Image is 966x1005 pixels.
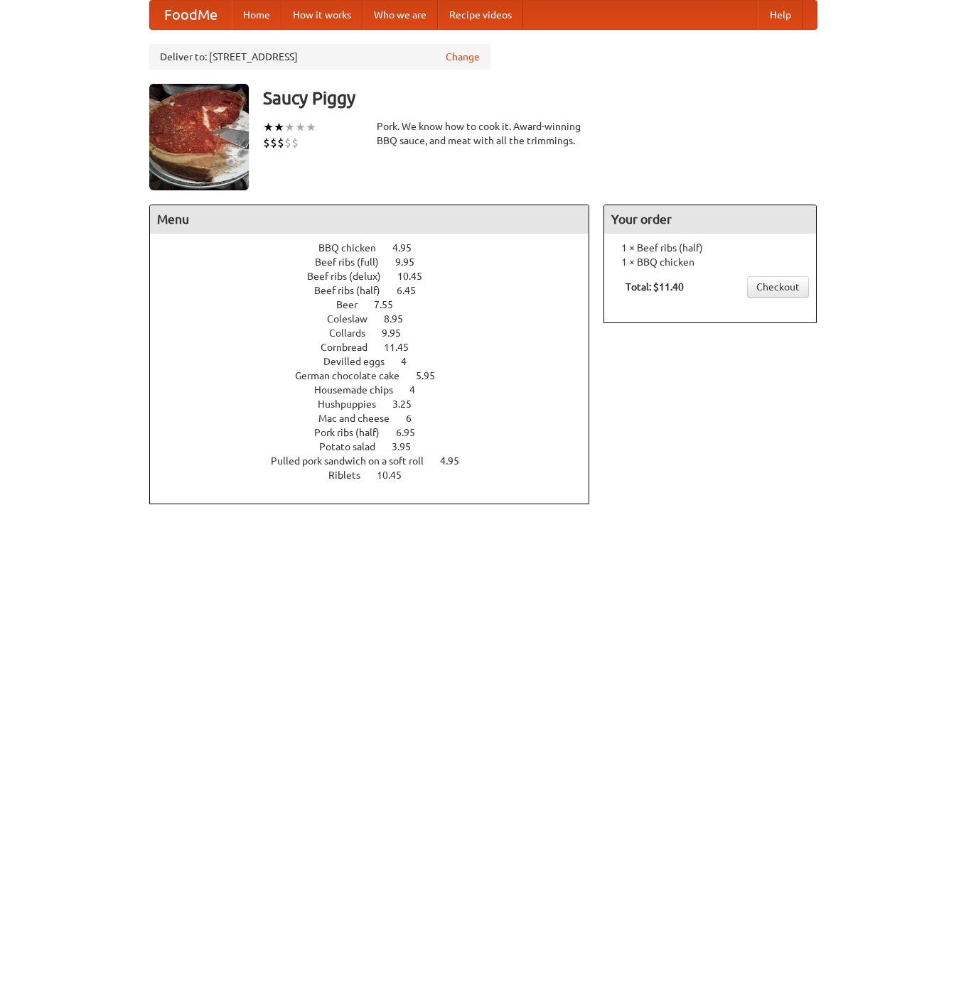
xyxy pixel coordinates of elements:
[758,1,803,29] a: Help
[747,276,809,298] a: Checkout
[318,242,438,254] a: BBQ chicken 4.95
[323,356,399,367] span: Devilled eggs
[327,313,382,325] span: Coleslaw
[314,427,441,438] a: Pork ribs (half) 6.95
[626,281,684,293] b: Total: $11.40
[315,256,441,268] a: Beef ribs (full) 9.95
[397,271,436,282] span: 10.45
[263,119,274,135] li: ★
[319,441,390,452] span: Potato salad
[263,135,270,151] li: $
[307,271,449,282] a: Beef ribs (delux) 10.45
[232,1,281,29] a: Home
[295,119,306,135] li: ★
[314,384,407,396] span: Housemade chips
[318,398,390,410] span: Hushpuppies
[291,135,299,151] li: $
[384,313,417,325] span: 8.95
[374,299,407,310] span: 7.55
[319,441,437,452] a: Potato salad 3.95
[321,342,382,353] span: Cornbread
[314,427,394,438] span: Pork ribs (half)
[328,469,375,481] span: Riblets
[401,356,421,367] span: 4
[306,119,316,135] li: ★
[149,44,490,70] div: Deliver to: [STREET_ADDRESS]
[406,413,426,424] span: 6
[446,50,480,64] a: Change
[392,242,426,254] span: 4.95
[274,119,284,135] li: ★
[327,313,429,325] a: Coleslaw 8.95
[336,299,372,310] span: Beer
[395,256,429,268] span: 9.95
[271,455,485,467] a: Pulled pork sandwich on a soft roll 4.95
[392,441,425,452] span: 3.95
[384,342,423,353] span: 11.45
[329,327,380,339] span: Collards
[377,119,590,148] div: Pork. We know how to cook it. Award-winning BBQ sauce, and meat with all the trimmings.
[329,327,427,339] a: Collards 9.95
[318,398,438,410] a: Hushpuppies 3.25
[314,384,441,396] a: Housemade chips 4
[321,342,435,353] a: Cornbread 11.45
[281,1,363,29] a: How it works
[396,427,429,438] span: 6.95
[440,455,473,467] span: 4.95
[611,241,809,255] li: 1 × Beef ribs (half)
[438,1,523,29] a: Recipe videos
[270,135,277,151] li: $
[314,285,442,296] a: Beef ribs (half) 6.45
[149,84,249,190] img: angular.jpg
[150,205,589,234] h4: Menu
[314,285,395,296] span: Beef ribs (half)
[409,384,429,396] span: 4
[363,1,438,29] a: Who we are
[328,469,428,481] a: Riblets 10.45
[295,370,414,381] span: German chocolate cake
[397,285,430,296] span: 6.45
[318,413,404,424] span: Mac and cheese
[611,255,809,269] li: 1 × BBQ chicken
[382,327,415,339] span: 9.95
[271,455,438,467] span: Pulled pork sandwich on a soft roll
[392,398,426,410] span: 3.25
[295,370,461,381] a: German chocolate cake 5.95
[150,1,232,29] a: FoodMe
[284,119,295,135] li: ★
[377,469,416,481] span: 10.45
[323,356,433,367] a: Devilled eggs 4
[277,135,284,151] li: $
[416,370,449,381] span: 5.95
[336,299,419,310] a: Beer 7.55
[263,84,817,112] h3: Saucy Piggy
[315,256,393,268] span: Beef ribs (full)
[604,205,816,234] h4: Your order
[318,242,390,254] span: BBQ chicken
[307,271,395,282] span: Beef ribs (delux)
[284,135,291,151] li: $
[318,413,438,424] a: Mac and cheese 6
